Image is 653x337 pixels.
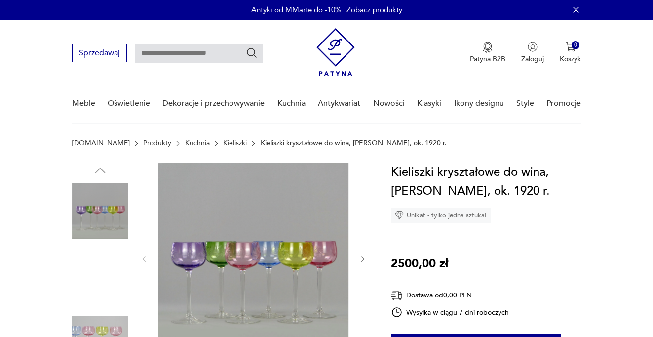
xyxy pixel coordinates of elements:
p: Kieliszki kryształowe do wina, [PERSON_NAME], ok. 1920 r. [261,139,447,147]
button: Sprzedawaj [72,44,127,62]
a: Ikona medaluPatyna B2B [470,42,505,64]
div: 0 [572,41,580,49]
a: Klasyki [417,84,441,123]
a: Meble [72,84,95,123]
img: Ikona diamentu [395,211,404,220]
p: Zaloguj [521,54,544,64]
p: Antyki od MMarte do -10% [251,5,342,15]
a: Zobacz produkty [346,5,402,15]
a: Kuchnia [277,84,306,123]
img: Ikona koszyka [566,42,576,52]
h1: Kieliszki kryształowe do wina, [PERSON_NAME], ok. 1920 r. [391,163,595,201]
p: Patyna B2B [470,54,505,64]
button: Patyna B2B [470,42,505,64]
a: Antykwariat [318,84,360,123]
button: Zaloguj [521,42,544,64]
div: Dostawa od 0,00 PLN [391,289,509,301]
a: Oświetlenie [108,84,150,123]
div: Unikat - tylko jedna sztuka! [391,208,491,223]
a: Kieliszki [223,139,247,147]
img: Patyna - sklep z meblami i dekoracjami vintage [316,28,355,76]
img: Zdjęcie produktu Kieliszki kryształowe do wina, Huta Józefina, ok. 1920 r. [72,246,128,302]
div: Wysyłka w ciągu 7 dni roboczych [391,306,509,318]
img: Ikona medalu [483,42,493,53]
a: Sprzedawaj [72,50,127,57]
a: [DOMAIN_NAME] [72,139,130,147]
button: 0Koszyk [560,42,581,64]
a: Style [516,84,534,123]
img: Ikonka użytkownika [528,42,538,52]
button: Szukaj [246,47,258,59]
a: Produkty [143,139,171,147]
a: Nowości [373,84,405,123]
img: Ikona dostawy [391,289,403,301]
a: Ikony designu [454,84,504,123]
p: 2500,00 zł [391,254,448,273]
a: Promocje [546,84,581,123]
p: Koszyk [560,54,581,64]
a: Dekoracje i przechowywanie [162,84,265,123]
a: Kuchnia [185,139,210,147]
img: Zdjęcie produktu Kieliszki kryształowe do wina, Huta Józefina, ok. 1920 r. [72,183,128,239]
